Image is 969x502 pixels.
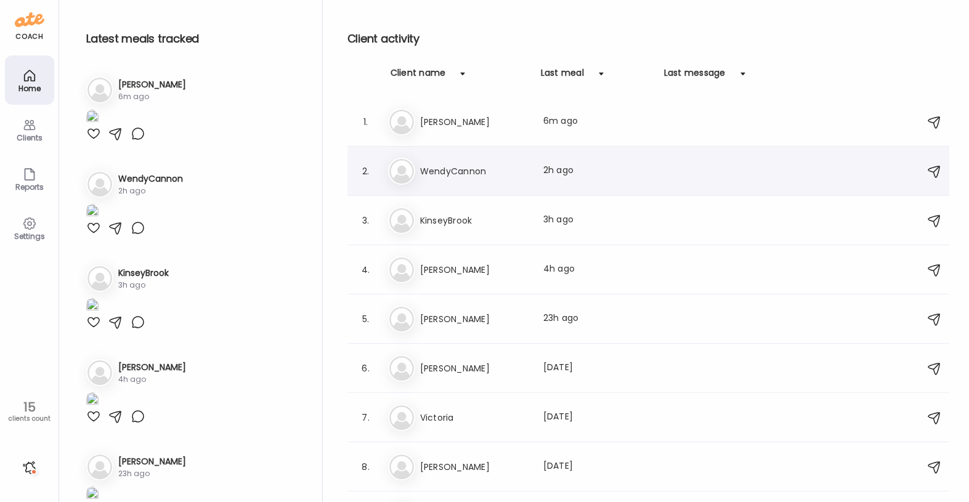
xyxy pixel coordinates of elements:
img: ate [15,10,44,30]
img: bg-avatar-default.svg [389,356,414,381]
div: 23h ago [543,312,652,326]
div: 3. [359,213,373,228]
img: images%2FSVB6EZTbYaRBXfBWwusRub7QYWj2%2FVqSZaTRSmpFccpfq9lMP%2FGooJRp1kE9HdkkIiv2dL_1080 [86,298,99,315]
img: bg-avatar-default.svg [389,208,414,233]
h3: [PERSON_NAME] [420,262,529,277]
div: 15 [4,400,54,415]
div: 3h ago [118,280,169,291]
h3: WendyCannon [118,172,183,185]
img: bg-avatar-default.svg [389,405,414,430]
h3: [PERSON_NAME] [420,459,529,474]
div: 6m ago [118,91,186,102]
img: images%2FFjjEztfLBncOfrqfnBU91UbdXag1%2FrQn7j4ZoYnGZG4KCWsFG%2FQe6pRqqA9qJjTLQmK57Z_1080 [86,392,99,409]
div: 4h ago [118,374,186,385]
div: 8. [359,459,373,474]
div: 4h ago [543,262,652,277]
h3: Victoria [420,410,529,425]
div: coach [15,31,43,42]
div: Last message [664,67,726,86]
img: images%2FhwD2g8tnv1RQj0zg0CJCbnXyvAl1%2F81VVpPGpPiHwF8iXFQnN%2FfsP7JHLuiRgc4AaEMbkq_1080 [86,110,99,126]
div: Reports [7,183,52,191]
div: 4. [359,262,373,277]
div: 6. [359,361,373,376]
img: bg-avatar-default.svg [389,307,414,331]
h3: [PERSON_NAME] [118,361,186,374]
img: bg-avatar-default.svg [389,110,414,134]
div: 23h ago [118,468,186,479]
div: [DATE] [543,459,652,474]
img: bg-avatar-default.svg [87,360,112,385]
div: [DATE] [543,361,652,376]
div: 3h ago [543,213,652,228]
img: bg-avatar-default.svg [389,455,414,479]
div: Clients [7,134,52,142]
div: 1. [359,115,373,129]
div: 6m ago [543,115,652,129]
h3: WendyCannon [420,164,529,179]
div: 2h ago [543,164,652,179]
div: [DATE] [543,410,652,425]
img: bg-avatar-default.svg [87,78,112,102]
h3: KinseyBrook [420,213,529,228]
img: bg-avatar-default.svg [87,455,112,479]
img: bg-avatar-default.svg [87,172,112,196]
img: images%2F65JP5XGuJYVnehHRHXmE2UGiA2F2%2Fk0Gvvt2NMPbZWJT81QfC%2FWfXNH9njMqR2Sb71aqJS_1080 [86,204,99,221]
h3: [PERSON_NAME] [118,455,186,468]
div: 2h ago [118,185,183,196]
h3: [PERSON_NAME] [420,361,529,376]
div: Settings [7,232,52,240]
img: bg-avatar-default.svg [389,257,414,282]
div: Home [7,84,52,92]
div: clients count [4,415,54,423]
h3: [PERSON_NAME] [118,78,186,91]
h3: KinseyBrook [118,267,169,280]
div: Client name [391,67,446,86]
img: bg-avatar-default.svg [389,159,414,184]
h2: Latest meals tracked [86,30,302,48]
img: bg-avatar-default.svg [87,266,112,291]
div: Last meal [541,67,584,86]
div: 5. [359,312,373,326]
div: 2. [359,164,373,179]
div: 7. [359,410,373,425]
h3: [PERSON_NAME] [420,312,529,326]
h2: Client activity [347,30,950,48]
h3: [PERSON_NAME] [420,115,529,129]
